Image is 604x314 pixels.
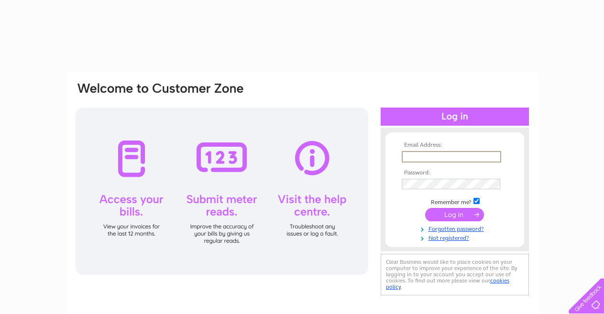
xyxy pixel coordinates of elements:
a: cookies policy [386,277,509,290]
div: Clear Business would like to place cookies on your computer to improve your experience of the sit... [381,254,529,295]
a: Not registered? [402,233,510,242]
td: Remember me? [399,196,510,206]
th: Password: [399,170,510,176]
input: Submit [425,208,484,221]
th: Email Address: [399,142,510,149]
a: Forgotten password? [402,224,510,233]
